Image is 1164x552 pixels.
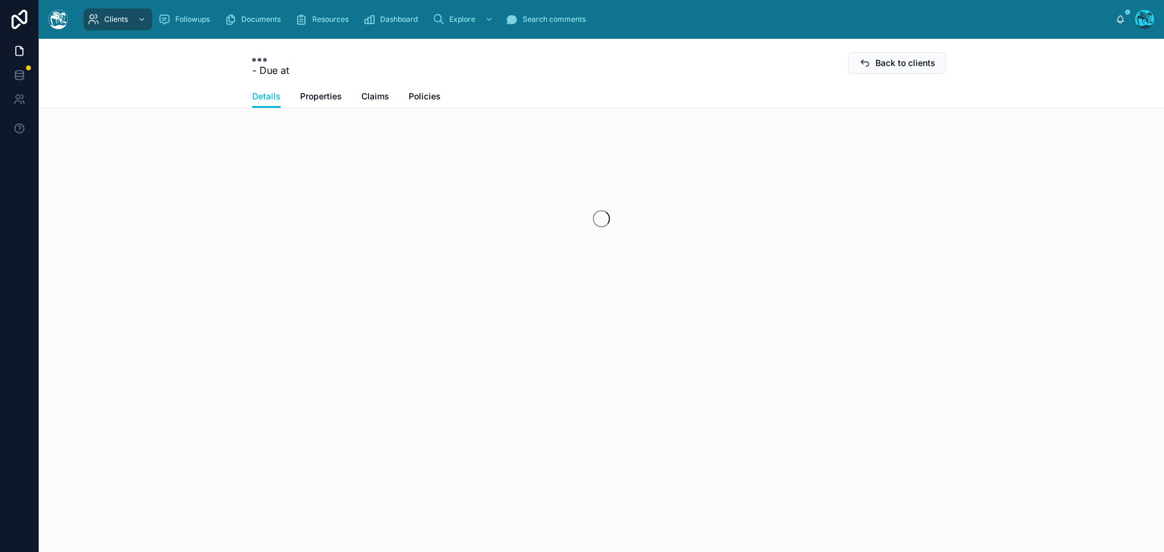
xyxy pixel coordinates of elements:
span: Documents [241,15,281,24]
span: Clients [104,15,128,24]
span: Properties [300,90,342,102]
div: scrollable content [78,6,1115,33]
span: Back to clients [875,57,935,69]
span: Followups [175,15,210,24]
a: Claims [361,85,389,110]
a: Details [252,85,281,108]
a: Clients [84,8,152,30]
button: Back to clients [848,52,946,74]
span: - Due at [252,63,289,78]
span: Explore [449,15,475,24]
span: Policies [409,90,441,102]
span: Dashboard [380,15,418,24]
span: Resources [312,15,349,24]
a: Documents [221,8,289,30]
span: Search comments [523,15,586,24]
a: Explore [429,8,500,30]
a: Resources [292,8,357,30]
a: Policies [409,85,441,110]
a: Properties [300,85,342,110]
span: Details [252,90,281,102]
img: App logo [48,10,68,29]
a: Search comments [502,8,594,30]
a: Followups [155,8,218,30]
a: Dashboard [360,8,426,30]
span: Claims [361,90,389,102]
